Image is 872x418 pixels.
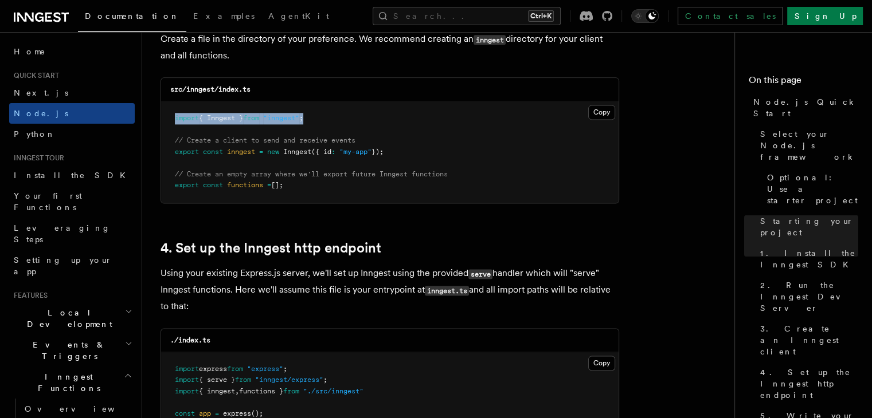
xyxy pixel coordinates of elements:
[760,323,858,357] span: 3. Create an Inngest client
[9,71,59,80] span: Quick start
[223,409,251,417] span: express
[760,366,858,401] span: 4. Set up the Inngest http endpoint
[14,109,68,118] span: Node.js
[760,247,858,270] span: 1. Install the Inngest SDK
[9,366,135,399] button: Inngest Functions
[528,10,554,22] kbd: Ctrl+K
[14,129,56,139] span: Python
[243,114,259,122] span: from
[239,387,283,395] span: functions }
[749,73,858,92] h4: On this page
[227,365,243,373] span: from
[161,265,619,314] p: Using your existing Express.js server, we'll set up Inngest using the provided handler which will...
[199,365,227,373] span: express
[175,365,199,373] span: import
[199,387,235,395] span: { inngest
[762,167,858,211] a: Optional: Use a starter project
[9,250,135,282] a: Setting up your app
[235,376,251,384] span: from
[749,92,858,124] a: Node.js Quick Start
[14,46,46,57] span: Home
[203,181,223,189] span: const
[14,223,111,244] span: Leveraging Steps
[760,279,858,314] span: 2. Run the Inngest Dev Server
[175,409,195,417] span: const
[678,7,783,25] a: Contact sales
[9,307,125,330] span: Local Development
[756,124,858,167] a: Select your Node.js framework
[259,148,263,156] span: =
[631,9,659,23] button: Toggle dark mode
[787,7,863,25] a: Sign Up
[588,105,615,120] button: Copy
[235,387,239,395] span: ,
[760,128,858,163] span: Select your Node.js framework
[283,148,311,156] span: Inngest
[175,376,199,384] span: import
[9,186,135,218] a: Your first Functions
[199,409,211,417] span: app
[753,96,858,119] span: Node.js Quick Start
[299,114,303,122] span: ;
[263,114,299,122] span: "inngest"
[756,362,858,405] a: 4. Set up the Inngest http endpoint
[255,376,323,384] span: "inngest/express"
[199,114,243,122] span: { Inngest }
[311,148,331,156] span: ({ id
[14,255,112,276] span: Setting up your app
[9,41,135,62] a: Home
[9,82,135,103] a: Next.js
[9,371,124,394] span: Inngest Functions
[323,376,327,384] span: ;
[170,85,251,93] code: src/inngest/index.ts
[303,387,363,395] span: "./src/inngest"
[85,11,179,21] span: Documentation
[251,409,263,417] span: ();
[283,387,299,395] span: from
[14,171,132,180] span: Install the SDK
[9,165,135,186] a: Install the SDK
[267,148,279,156] span: new
[9,103,135,124] a: Node.js
[474,35,506,45] code: inngest
[247,365,283,373] span: "express"
[193,11,255,21] span: Examples
[175,148,199,156] span: export
[203,148,223,156] span: const
[468,269,492,279] code: serve
[175,114,199,122] span: import
[199,376,235,384] span: { serve }
[161,31,619,64] p: Create a file in the directory of your preference. We recommend creating an directory for your cl...
[756,318,858,362] a: 3. Create an Inngest client
[9,302,135,334] button: Local Development
[373,7,561,25] button: Search...Ctrl+K
[9,291,48,300] span: Features
[331,148,335,156] span: :
[271,181,283,189] span: [];
[78,3,186,32] a: Documentation
[9,153,64,163] span: Inngest tour
[14,88,68,97] span: Next.js
[215,409,219,417] span: =
[175,387,199,395] span: import
[268,11,329,21] span: AgentKit
[227,148,255,156] span: inngest
[9,124,135,144] a: Python
[267,181,271,189] span: =
[588,356,615,370] button: Copy
[175,136,355,144] span: // Create a client to send and receive events
[161,240,381,256] a: 4. Set up the Inngest http endpoint
[9,218,135,250] a: Leveraging Steps
[175,181,199,189] span: export
[425,286,469,295] code: inngest.ts
[283,365,287,373] span: ;
[767,172,858,206] span: Optional: Use a starter project
[14,191,82,212] span: Your first Functions
[170,336,210,344] code: ./index.ts
[261,3,336,31] a: AgentKit
[25,404,143,413] span: Overview
[756,243,858,275] a: 1. Install the Inngest SDK
[339,148,372,156] span: "my-app"
[372,148,384,156] span: });
[175,170,448,178] span: // Create an empty array where we'll export future Inngest functions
